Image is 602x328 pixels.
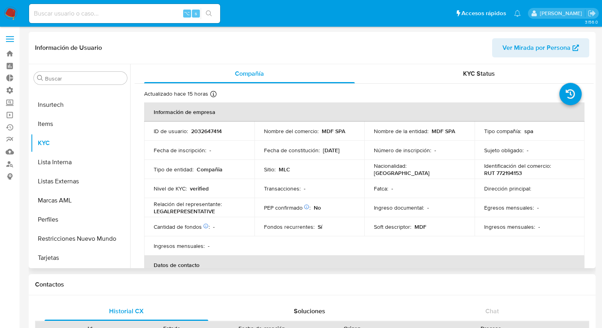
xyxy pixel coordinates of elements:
p: MDF SPA [322,128,345,135]
input: Buscar usuario o caso... [29,8,220,19]
p: Tipo compañía : [484,128,521,135]
p: verified [190,185,209,192]
p: - [538,223,540,230]
p: Sitio : [264,166,276,173]
p: spa [524,128,534,135]
p: Transacciones : [264,185,301,192]
button: Listas Externas [31,172,130,191]
h1: Información de Usuario [35,44,102,52]
p: PEP confirmado : [264,204,311,211]
p: - [427,204,429,211]
p: Nombre de la entidad : [374,128,428,135]
p: Egresos mensuales : [484,204,534,211]
p: - [209,147,211,154]
button: Insurtech [31,95,130,114]
span: ⌥ [184,10,190,17]
p: Sí [318,223,322,230]
p: Nivel de KYC : [154,185,187,192]
th: Información de empresa [144,102,584,122]
p: Número de inscripción : [374,147,431,154]
p: [GEOGRAPHIC_DATA] [374,169,430,177]
p: - [527,147,528,154]
p: MDF SPA [432,128,455,135]
p: [DATE] [323,147,340,154]
p: Compañia [197,166,223,173]
span: Accesos rápidos [461,9,506,18]
span: Chat [485,306,499,316]
p: Dirección principal : [484,185,531,192]
p: Relación del representante : [154,200,222,208]
span: KYC Status [463,69,495,78]
p: - [208,242,209,249]
p: Fondos recurrentes : [264,223,315,230]
p: Tipo de entidad : [154,166,193,173]
p: RUT 772194153 [484,169,522,177]
p: Sujeto obligado : [484,147,524,154]
p: Nombre del comercio : [264,128,319,135]
p: Soft descriptor : [374,223,411,230]
p: Fecha de constitución : [264,147,320,154]
p: - [434,147,436,154]
p: - [537,204,539,211]
p: ID de usuario : [154,128,188,135]
p: MLC [279,166,290,173]
p: - [213,223,215,230]
h1: Contactos [35,281,589,289]
p: MDF [414,223,426,230]
p: Fatca : [374,185,388,192]
p: Nacionalidad : [374,162,407,169]
th: Datos de contacto [144,255,584,275]
button: Buscar [37,75,43,81]
button: search-icon [201,8,217,19]
p: 2032647414 [191,128,222,135]
a: Salir [588,9,596,18]
button: Marcas AML [31,191,130,210]
p: Ingresos mensuales : [484,223,535,230]
span: Ver Mirada por Persona [502,38,571,57]
p: - [304,185,305,192]
button: Ver Mirada por Persona [492,38,589,57]
p: Cantidad de fondos : [154,223,210,230]
span: s [195,10,197,17]
p: guillermo.schmiegelow@mercadolibre.com [540,10,585,17]
p: LEGALREPRESENTATIVE [154,208,215,215]
p: Ingresos mensuales : [154,242,205,249]
button: Tarjetas [31,248,130,267]
input: Buscar [45,75,124,82]
button: Items [31,114,130,134]
p: Ingreso documental : [374,204,424,211]
p: Actualizado hace 15 horas [144,90,208,98]
p: No [314,204,321,211]
p: Identificación del comercio : [484,162,551,169]
span: Historial CX [109,306,144,316]
button: Restricciones Nuevo Mundo [31,229,130,248]
span: Compañía [235,69,264,78]
button: KYC [31,134,130,153]
a: Notificaciones [514,10,521,17]
p: Fecha de inscripción : [154,147,206,154]
button: Lista Interna [31,153,130,172]
p: - [391,185,393,192]
span: Soluciones [294,306,325,316]
button: Perfiles [31,210,130,229]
